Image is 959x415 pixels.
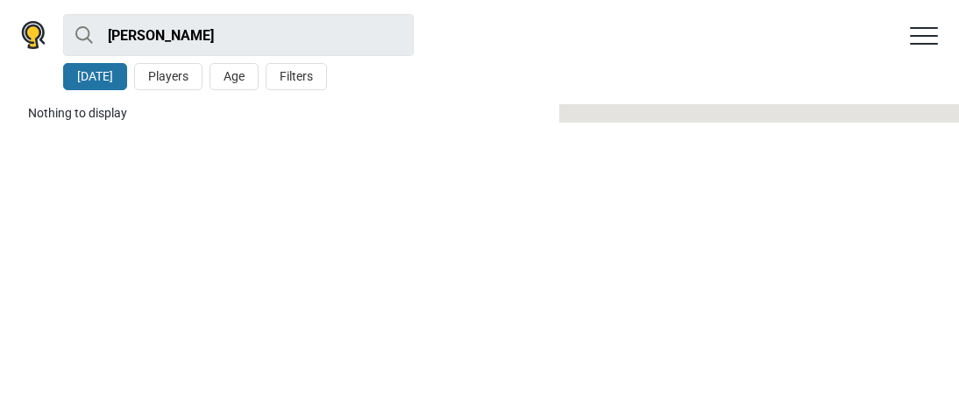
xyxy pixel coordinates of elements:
[134,63,202,90] button: Players
[63,14,414,56] input: try “London”
[28,104,545,123] div: Nothing to display
[210,63,259,90] button: Age
[21,21,46,49] img: Nowescape logo
[266,63,327,90] button: Filters
[63,63,127,90] button: [DATE]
